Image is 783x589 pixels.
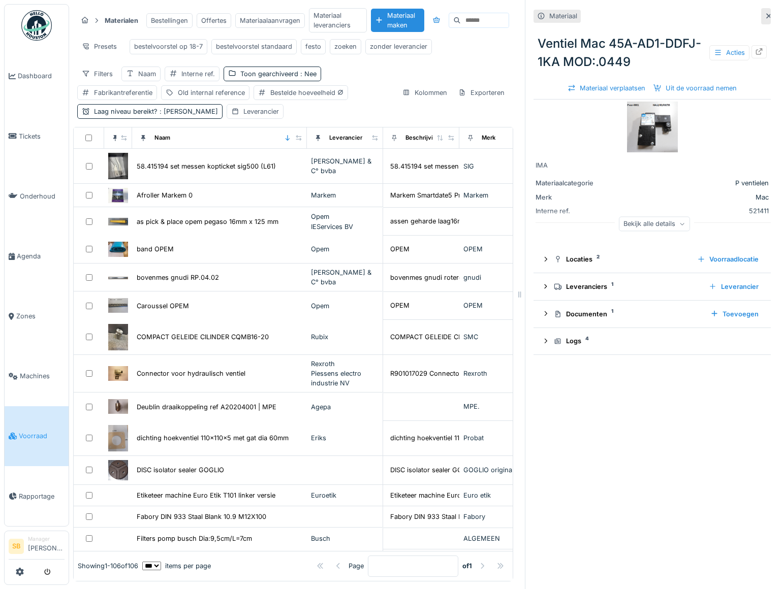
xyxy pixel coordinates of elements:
[616,206,769,216] div: 521411
[305,42,321,51] div: festo
[311,370,361,387] span: Piessens electro industrie NV
[19,492,65,501] span: Rapportage
[311,213,329,220] span: Opem
[371,9,424,32] div: Materiaal maken
[463,332,531,342] div: SMC
[390,301,410,310] div: OPEM
[554,336,759,346] div: Logs
[349,561,364,571] div: Page
[463,161,531,171] div: SIG
[554,254,689,264] div: Locaties
[108,460,128,480] img: DISC isolator sealer GOGLIO
[311,222,353,230] span: IEServices BV
[398,85,452,100] div: Kolommen
[463,402,531,411] div: MPE.
[390,512,520,521] div: Fabory DIN 933 Staal Blank 10.9 M12X100
[9,539,24,554] li: SB
[108,188,128,203] img: Afroller Markem 0
[134,42,203,51] div: bestelvoorstel op 18-7
[5,226,69,286] a: Agenda
[270,88,343,97] div: Bestelde hoeveelheid
[536,178,612,188] div: Materiaalcategorie
[28,535,65,543] div: Manager
[181,69,215,79] div: Interne ref.
[616,192,769,202] div: Mac
[311,434,326,442] span: Eriks
[5,286,69,346] a: Zones
[94,107,218,116] div: Laag niveau bereikt?
[534,30,771,75] div: Ventiel Mac 45A-AD1-DDFJ-1KA MOD:.0449
[243,107,279,116] div: Leverancier
[463,534,531,543] div: ALGEMEEN
[216,42,292,51] div: bestelvoorstel standaard
[137,465,224,475] div: DISC isolator sealer GOGLIO
[5,46,69,106] a: Dashboard
[309,8,367,32] div: Materiaal leveranciers
[536,160,769,170] div: IMA
[108,366,128,381] img: Connector voor hydraulisch ventiel
[370,42,427,51] div: zonder leverancier
[108,242,128,256] img: band OPEM
[536,206,612,216] div: Interne ref.
[154,134,170,142] div: Naam
[20,371,65,381] span: Machines
[390,244,410,254] div: OPEM
[463,465,531,475] div: GOGLIO original
[137,490,275,500] div: Etiketeer machine Euro Etik T101 linker versie
[554,282,701,291] div: Leveranciers
[77,67,117,81] div: Filters
[463,433,531,443] div: Probat
[5,166,69,226] a: Onderhoud
[454,85,509,100] div: Exporteren
[178,88,245,97] div: Old internal reference
[482,134,495,142] div: Merk
[705,280,763,293] div: Leverancier
[390,332,522,342] div: COMPACT GELEIDE CILINDER CQMB16-20
[463,244,531,254] div: OPEM
[5,346,69,406] a: Machines
[108,399,128,414] img: Deublin draaikoppeling ref A20204001 | MPE
[390,433,548,443] div: dichting hoekventiel 110x110x5 met gat dia 60mm...
[463,190,531,200] div: Markem
[5,466,69,526] a: Rapportage
[137,332,269,342] div: COMPACT GELEIDE CILINDER CQMB16-20
[137,273,219,282] div: bovenmes gnudi RP.04.02
[311,302,329,309] span: Opem
[390,490,529,500] div: Etiketeer machine Euro Etik T101 linker versie
[463,301,531,310] div: OPEM
[706,307,763,321] div: Toevoegen
[311,492,336,499] span: Euroetik
[405,134,440,142] div: Beschrijving
[137,190,193,200] div: Afroller Markem 0
[549,11,577,21] div: Materiaal
[18,71,65,81] span: Dashboard
[108,425,128,451] img: dichting hoekventiel 110x110x5 met gat dia 60mm
[137,244,174,254] div: band OPEM
[538,332,767,351] summary: Logs4
[78,561,138,571] div: Showing 1 - 106 of 106
[390,190,506,200] div: Markem Smartdate5 Printfolie afroller
[390,216,566,226] div: assen geharde laag16mm x125mm &1kant M8 20 mm d...
[108,277,128,279] img: bovenmes gnudi RP.04.02
[142,561,211,571] div: items per page
[77,39,121,54] div: Presets
[138,69,156,79] div: Naam
[137,534,252,543] div: Filters pomp busch Dia:9,5cm/L=7cm
[101,16,142,25] strong: Materialen
[627,102,678,152] img: Ventiel Mac 45A-AD1-DDFJ-1KA MOD:.0449
[311,245,329,253] span: Opem
[616,178,769,188] div: P ventielen
[137,301,189,310] div: Caroussel OPEM
[693,252,763,266] div: Voorraadlocatie
[16,311,65,321] span: Zones
[311,191,336,199] span: Markem
[28,535,65,557] li: [PERSON_NAME]
[17,251,65,261] span: Agenda
[538,250,767,269] summary: Locaties2Voorraadlocatie
[554,309,702,319] div: Documenten
[649,81,741,95] div: Uit de voorraad nemen
[463,490,531,500] div: Euro etik
[709,45,749,60] div: Acties
[137,216,278,226] div: as pick & place opem pegaso 16mm x 125 mm
[137,402,276,411] div: Deublin draaikoppeling ref A20204001 | MPE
